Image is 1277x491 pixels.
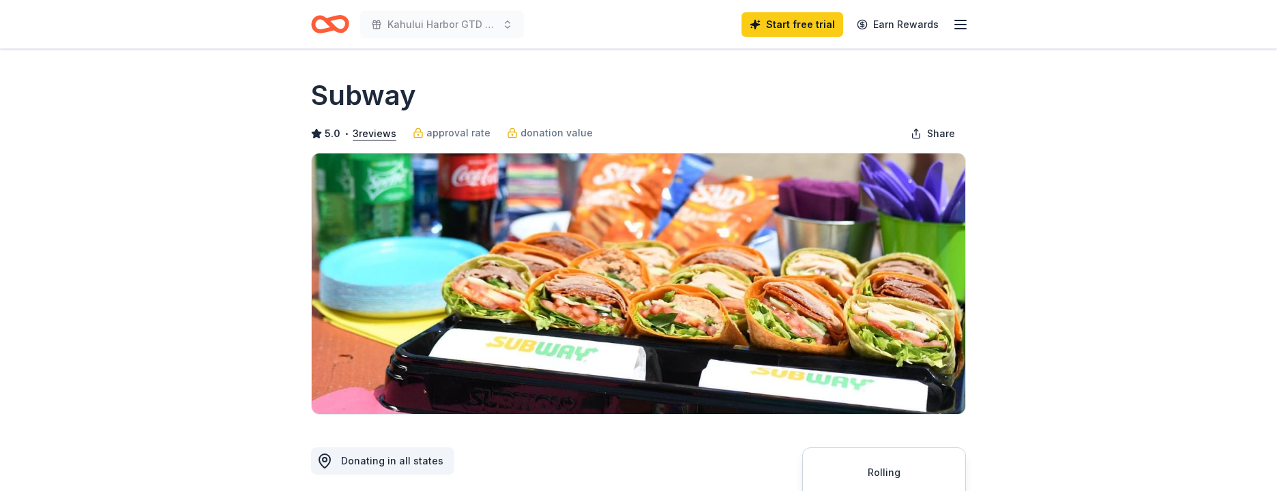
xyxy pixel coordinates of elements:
a: approval rate [413,125,490,141]
a: Earn Rewards [849,12,947,37]
span: • [344,128,349,139]
h1: Subway [311,76,416,115]
a: Start free trial [742,12,843,37]
a: donation value [507,125,593,141]
button: Kahului Harbor GTD cleanup [360,11,524,38]
span: donation value [520,125,593,141]
img: Image for Subway [312,153,965,414]
span: approval rate [426,125,490,141]
button: Share [900,120,966,147]
div: Rolling [819,464,949,481]
span: Kahului Harbor GTD cleanup [387,16,497,33]
span: Donating in all states [341,455,443,466]
span: 5.0 [325,125,340,142]
a: Home [311,8,349,40]
span: Share [927,125,955,142]
button: 3reviews [353,125,396,142]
